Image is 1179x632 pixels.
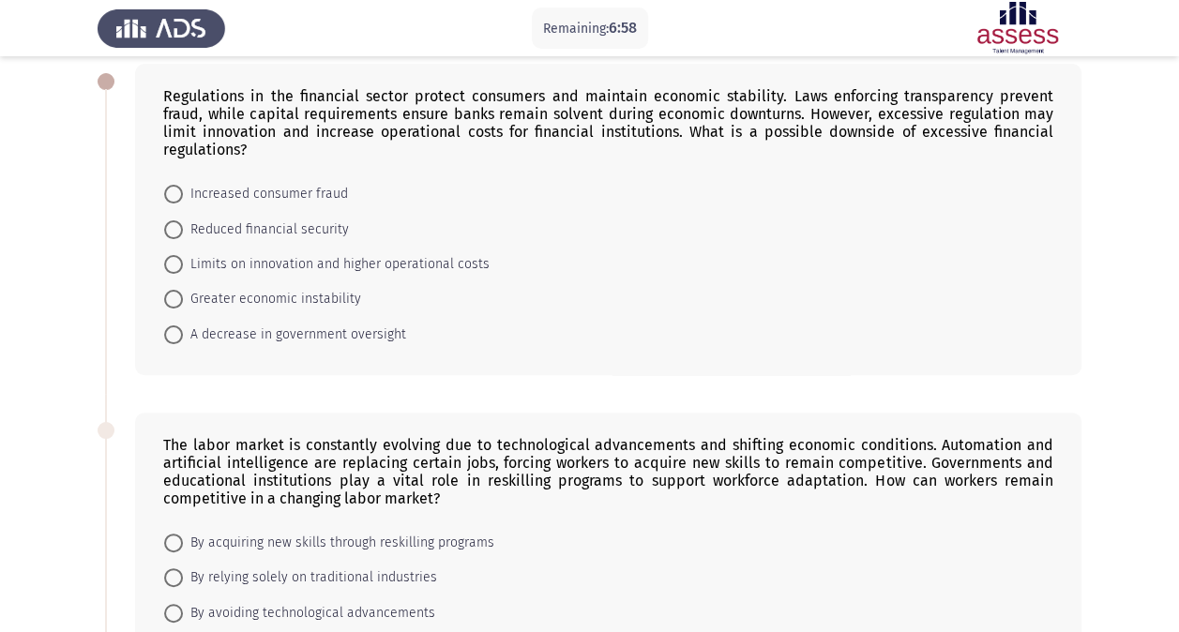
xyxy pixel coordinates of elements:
[183,324,406,346] span: A decrease in government oversight
[609,19,637,37] span: 6:58
[543,17,637,40] p: Remaining:
[183,218,349,241] span: Reduced financial security
[183,532,494,554] span: By acquiring new skills through reskilling programs
[183,602,435,624] span: By avoiding technological advancements
[954,2,1081,54] img: Assessment logo of ASSESS English Language Assessment (3 Module) (Ad - IB)
[183,566,437,589] span: By relying solely on traditional industries
[183,288,361,310] span: Greater economic instability
[163,87,1053,158] div: Regulations in the financial sector protect consumers and maintain economic stability. Laws enfor...
[183,183,348,205] span: Increased consumer fraud
[163,436,1053,507] div: The labor market is constantly evolving due to technological advancements and shifting economic c...
[98,2,225,54] img: Assess Talent Management logo
[183,253,490,276] span: Limits on innovation and higher operational costs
